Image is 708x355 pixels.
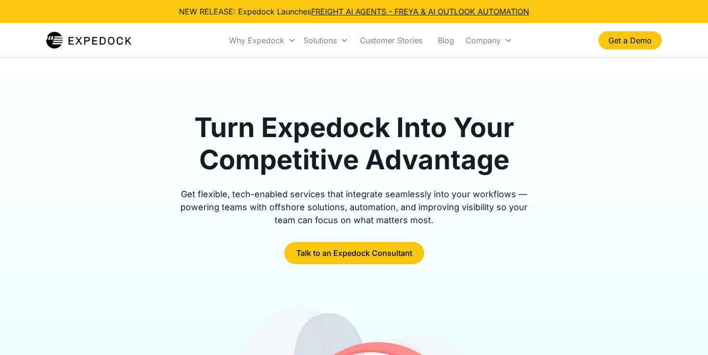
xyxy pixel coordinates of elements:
[169,112,539,176] h1: Turn Expedock Into Your Competitive Advantage
[46,31,131,50] img: Expedock Logo
[303,36,337,45] div: Solutions
[311,7,529,16] a: FREIGHT AI AGENTS - FREYA & AI OUTLOOK AUTOMATION
[352,24,430,57] a: Customer Stories
[430,24,462,57] a: Blog
[229,36,284,45] div: Why Expedock
[466,36,501,45] div: Company
[598,31,662,50] a: Get a Demo
[284,242,424,264] a: Talk to an Expedock Consultant
[179,6,529,17] div: NEW RELEASE: Expedock Launches
[169,188,539,227] div: Get flexible, tech-enabled services that integrate seamlessly into your workflows — powering team...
